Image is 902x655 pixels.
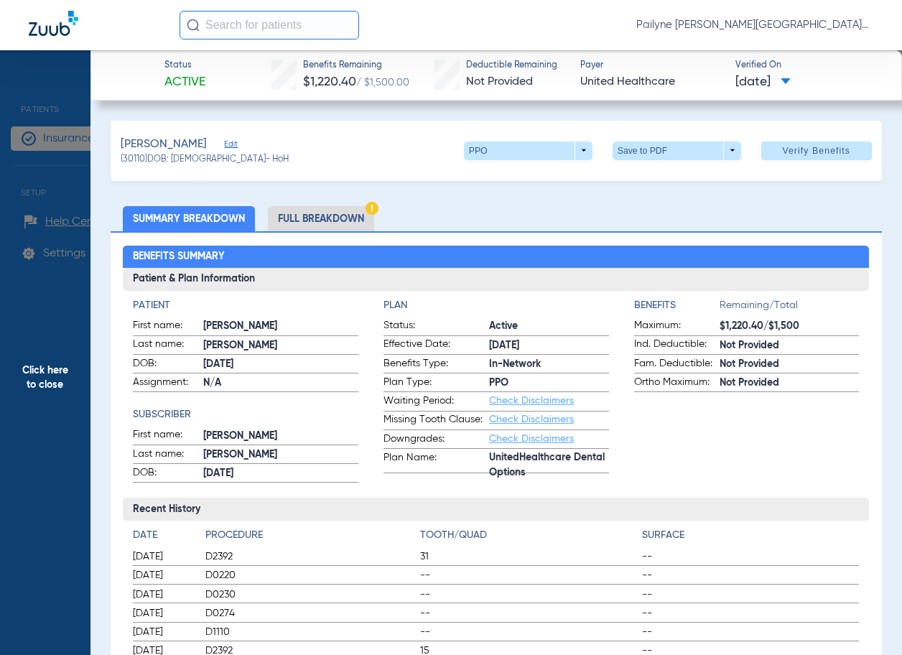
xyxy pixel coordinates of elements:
span: -- [420,625,637,639]
span: Active [489,319,609,334]
app-breakdown-title: Date [133,528,193,548]
span: N/A [203,376,358,391]
span: D0274 [205,606,415,621]
button: Verify Benefits [761,141,872,160]
span: UnitedHealthcare Dental Options [489,457,609,473]
app-breakdown-title: Tooth/Quad [420,528,637,548]
app-breakdown-title: Benefits [634,298,720,318]
span: D2392 [205,549,415,564]
span: -- [420,587,637,602]
span: Status [164,60,205,73]
span: D1110 [205,625,415,639]
span: Remaining/Total [720,298,860,318]
span: Not Provided [720,338,860,353]
span: [DATE] [203,357,358,372]
h4: Subscriber [133,407,358,422]
span: First name: [133,427,203,445]
span: Not Provided [720,357,860,372]
span: -- [642,568,859,582]
span: Downgrades: [383,432,489,449]
h4: Tooth/Quad [420,528,637,543]
span: Payer [580,60,723,73]
span: [DATE] [203,466,358,481]
span: Verify Benefits [782,145,850,157]
span: Effective Date: [383,337,489,354]
h4: Patient [133,298,358,313]
span: Missing Tooth Clause: [383,412,489,429]
a: Check Disclaimers [489,434,574,444]
span: Benefits Remaining [303,60,409,73]
span: [DATE] [133,587,193,602]
span: (30110) DOB: [DEMOGRAPHIC_DATA] - HoH [121,154,289,167]
span: D0220 [205,568,415,582]
span: [DATE] [489,338,609,353]
span: [PERSON_NAME] [203,447,358,463]
span: [DATE] [735,73,791,91]
span: First name: [133,318,203,335]
button: PPO [464,141,592,160]
a: Check Disclaimers [489,396,574,406]
span: -- [642,587,859,602]
span: DOB: [133,465,203,483]
span: [DATE] [133,606,193,621]
a: Check Disclaimers [489,414,574,424]
span: $1,220.40 [303,75,356,88]
span: Maximum: [634,318,720,335]
span: Fam. Deductible: [634,356,720,373]
span: [DATE] [133,568,193,582]
span: Edit [224,139,237,153]
app-breakdown-title: Surface [642,528,859,548]
li: Summary Breakdown [123,206,255,231]
span: -- [642,625,859,639]
li: Full Breakdown [268,206,374,231]
h3: Recent History [123,498,869,521]
span: D0230 [205,587,415,602]
span: [PERSON_NAME] [203,319,358,334]
span: -- [420,606,637,621]
span: [PERSON_NAME] [203,429,358,444]
h4: Date [133,528,193,543]
span: $1,220.40/$1,500 [720,319,860,334]
span: Deductible Remaining [466,60,557,73]
span: Plan Name: [383,450,489,473]
span: Last name: [133,337,203,354]
span: / $1,500.00 [356,78,409,88]
img: Search Icon [187,19,200,32]
h4: Plan [383,298,609,313]
span: Assignment: [133,375,203,392]
img: Hazard [366,202,378,215]
span: Active [164,73,205,91]
span: Not Provided [466,76,533,88]
span: Last name: [133,447,203,464]
h2: Benefits Summary [123,246,869,269]
input: Search for patients [180,11,359,40]
span: Plan Type: [383,375,489,392]
span: -- [642,606,859,621]
span: United Healthcare [580,73,723,91]
span: Not Provided [720,376,860,391]
img: Zuub Logo [29,11,78,36]
span: Ortho Maximum: [634,375,720,392]
span: DOB: [133,356,203,373]
span: Benefits Type: [383,356,489,373]
span: -- [642,549,859,564]
app-breakdown-title: Procedure [205,528,415,548]
span: Verified On [735,60,878,73]
iframe: Chat Widget [830,586,902,655]
span: 31 [420,549,637,564]
h4: Benefits [634,298,720,313]
span: [PERSON_NAME] [121,136,207,154]
span: [DATE] [133,625,193,639]
span: Waiting Period: [383,394,489,411]
span: [DATE] [133,549,193,564]
span: [PERSON_NAME] [203,338,358,353]
h4: Surface [642,528,859,543]
span: -- [420,568,637,582]
button: Save to PDF [613,141,741,160]
span: Ind. Deductible: [634,337,720,354]
span: Pailyne [PERSON_NAME][GEOGRAPHIC_DATA] [636,18,873,32]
